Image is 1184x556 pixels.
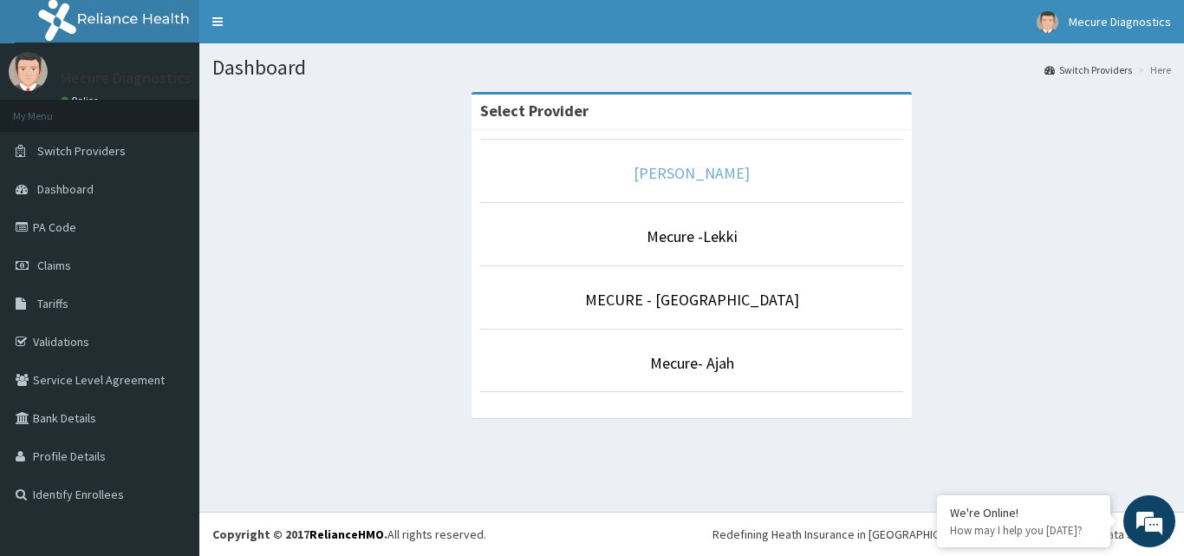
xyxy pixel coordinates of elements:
div: Redefining Heath Insurance in [GEOGRAPHIC_DATA] using Telemedicine and Data Science! [712,526,1171,543]
span: Tariffs [37,296,68,311]
span: Claims [37,258,71,273]
strong: Copyright © 2017 . [212,527,387,542]
a: RelianceHMO [309,527,384,542]
span: Mecure Diagnostics [1069,14,1171,29]
a: MECURE - [GEOGRAPHIC_DATA] [585,290,799,310]
a: [PERSON_NAME] [634,163,750,183]
div: We're Online! [950,505,1097,520]
strong: Select Provider [480,101,589,121]
p: How may I help you today? [950,523,1097,538]
li: Here [1134,62,1171,77]
h1: Dashboard [212,56,1171,79]
p: Mecure Diagnostics [61,70,192,86]
img: User Image [9,52,48,91]
span: Switch Providers [37,143,126,159]
span: Dashboard [37,181,94,197]
a: Switch Providers [1044,62,1132,77]
a: Mecure -Lekki [647,226,738,246]
a: Mecure- Ajah [650,353,734,373]
img: User Image [1037,11,1058,33]
a: Online [61,95,102,107]
footer: All rights reserved. [199,512,1184,556]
